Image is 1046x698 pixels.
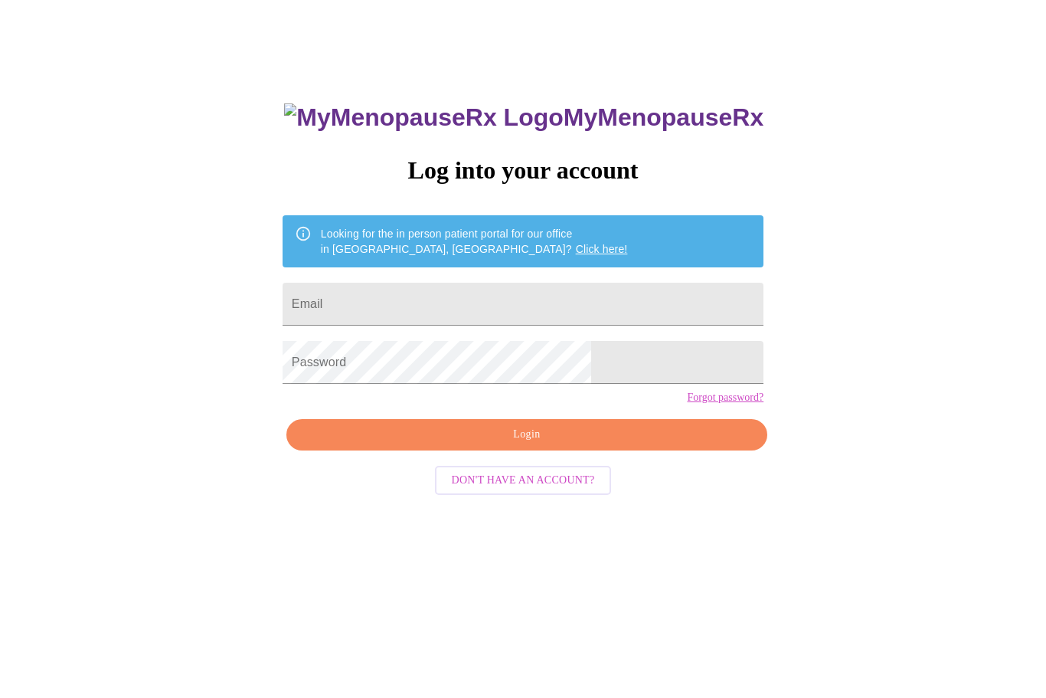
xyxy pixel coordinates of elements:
[286,420,767,451] button: Login
[284,104,763,133] h3: MyMenopauseRx
[283,157,763,185] h3: Log into your account
[576,244,628,256] a: Click here!
[321,221,628,264] div: Looking for the in person patient portal for our office in [GEOGRAPHIC_DATA], [GEOGRAPHIC_DATA]?
[304,426,750,445] span: Login
[431,474,616,487] a: Don't have an account?
[284,104,563,133] img: MyMenopauseRx Logo
[435,467,612,496] button: Don't have an account?
[687,392,763,405] a: Forgot password?
[452,472,595,491] span: Don't have an account?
